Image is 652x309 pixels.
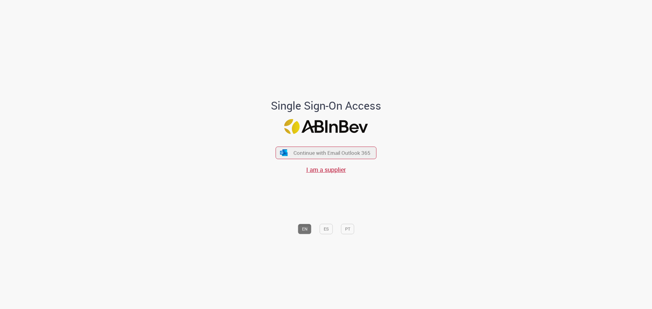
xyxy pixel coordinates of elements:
[320,224,333,234] button: ES
[306,165,346,174] a: I am a supplier
[284,119,368,134] img: Logo ABInBev
[276,147,377,159] button: ícone Azure/Microsoft 360 Continue with Email Outlook 365
[341,224,354,234] button: PT
[279,149,288,156] img: ícone Azure/Microsoft 360
[241,100,411,112] h1: Single Sign-On Access
[293,149,370,156] span: Continue with Email Outlook 365
[298,224,311,234] button: EN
